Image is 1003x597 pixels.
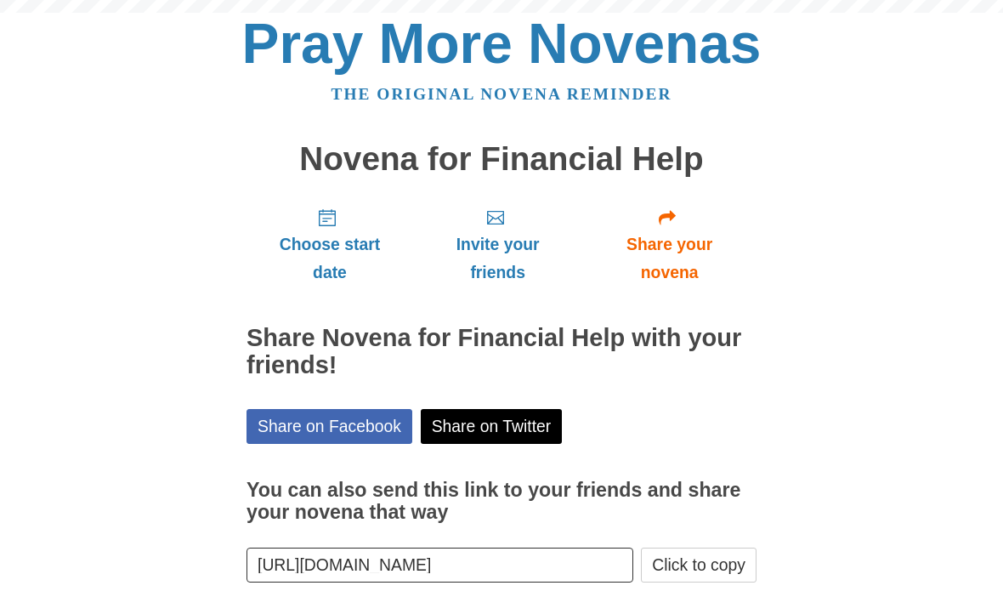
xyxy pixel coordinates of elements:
[641,548,756,583] button: Click to copy
[246,325,756,379] h2: Share Novena for Financial Help with your friends!
[331,85,672,103] a: The original novena reminder
[246,194,413,295] a: Choose start date
[582,194,756,295] a: Share your novena
[413,194,582,295] a: Invite your friends
[430,230,565,287] span: Invite your friends
[246,409,412,444] a: Share on Facebook
[246,480,756,523] h3: You can also send this link to your friends and share your novena that way
[246,141,756,178] h1: Novena for Financial Help
[242,12,762,75] a: Pray More Novenas
[599,230,739,287] span: Share your novena
[263,230,396,287] span: Choose start date
[421,409,563,444] a: Share on Twitter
